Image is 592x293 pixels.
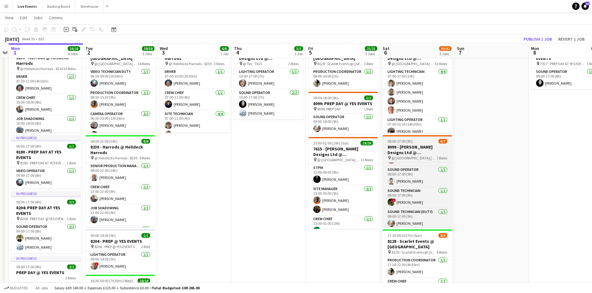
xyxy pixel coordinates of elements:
span: Wed [160,46,168,51]
a: Jobs [31,14,45,22]
span: 08:00-17:00 (9h) [388,139,413,144]
span: 8/8 [141,139,150,144]
app-card-role: Sound Technician1/108:00-17:00 (9h)![PERSON_NAME] [383,187,452,208]
a: Comms [46,14,65,22]
app-job-card: In progress09:00-17:00 (8h)2/28204: PREP DAY AT YES EVENTS 8204 - PREP DAT @ YES EVENTS1 RoleSoun... [11,191,81,253]
button: Publish 1 job [521,35,554,43]
app-card-role: Video Technician Duty1/106:30-09:00 (2h30m)[PERSON_NAME] [85,68,155,89]
span: Jobs [33,15,43,20]
span: 21/21 [365,46,377,51]
span: 11 Roles [360,158,373,162]
span: 5 [307,49,313,56]
span: 14 Roles [138,61,150,66]
span: Thu [234,46,242,51]
span: 39/42 [439,46,452,51]
app-card-role: Driver1/107:00-10:30 (3h30m)[PERSON_NAME] [160,68,229,89]
span: @ Helidecks Harrods - 8230 [169,61,212,66]
span: 09:00-17:00 (8h) [16,144,41,149]
div: 08:00-22:00 (14h)8/88230 - Harrods @ Helideck Harrods @ Helidecks Harrods - 82308 RolesSenior Pro... [85,135,155,227]
app-job-card: 09:00-14:00 (5h)1/18204 - PREP @ YES EVENTS 8204 - PREP @ YES EVENTS1 RoleLighting Operator1/109:... [85,229,155,272]
span: 13 Roles [435,61,447,66]
span: 16/16 [68,46,80,51]
div: Salary £69 140.00 + Expenses £125.00 + Subsistence £0.00 = [54,286,200,290]
span: 19/19 [360,141,373,145]
h3: 8230 - Harrods @ Helideck Harrods [11,55,81,66]
app-job-card: 15:00-01:00 (10h) (Sat)19/197615 - [PERSON_NAME] Designs Ltd @ [GEOGRAPHIC_DATA] @ [GEOGRAPHIC_DA... [308,137,378,229]
span: @ Helidecks Harrods - 8230 [20,66,63,71]
div: [DATE] [5,36,19,42]
span: 4 [233,49,242,56]
span: 18/18 [138,278,150,283]
span: 1 [10,49,20,56]
span: View [5,15,14,20]
span: 8 [530,49,539,56]
span: 7917 - PREP DAY AT YES EVENTS [540,61,587,66]
app-job-card: 07:00-06:00 (23h) (Sun)25/267615 - [PERSON_NAME] Designs Ltd @ [GEOGRAPHIC_DATA] @ [GEOGRAPHIC_DA... [383,41,452,133]
app-card-role: Sound Operator2/210:00-17:00 (7h)[PERSON_NAME][PERSON_NAME] [234,89,304,119]
span: @ Yes - 7615 [243,61,262,66]
span: 8128 - Scarlet Events @ [GEOGRAPHIC_DATA] [392,250,437,255]
span: 8/9 [438,233,447,238]
span: 2 Roles [288,61,299,66]
h3: 8180 - PREP DAY AT YES EVENTS [11,149,81,160]
app-job-card: 08:00-17:00 (9h)6/78099 - [PERSON_NAME] Designs Ltd @ [GEOGRAPHIC_DATA] @ [GEOGRAPHIC_DATA] [GEOG... [383,135,452,227]
a: View [2,14,16,22]
span: 3/3 [294,46,303,51]
button: Live Events [13,0,42,12]
h3: 8099 - [PERSON_NAME] Designs Ltd @ [GEOGRAPHIC_DATA] [383,144,452,155]
app-job-card: 08:00-10:00 (2h)1/18128 - Scarlet Events @ [GEOGRAPHIC_DATA] 8128 - Scarlet Events @ [GEOGRAPHIC_... [308,41,378,89]
app-card-role: Sound Technician (Duty)1/108:00-17:00 (9h)[PERSON_NAME] [383,208,452,229]
span: Week 35 [21,37,36,41]
span: 09:00-17:00 (8h) [16,200,41,204]
app-card-role: Sound Operator2/209:00-17:00 (8h)[PERSON_NAME][PERSON_NAME] [11,223,81,253]
app-job-card: 10:00-17:00 (7h)3/3PREP - 7615 - [PERSON_NAME] Designs Ltd @ [GEOGRAPHIC_DATA] @ Yes - 76152 Role... [234,41,304,119]
span: @ [GEOGRAPHIC_DATA] - 7615 [392,61,435,66]
span: 1/1 [67,144,76,149]
span: 8099: PREP DAY [317,107,341,111]
span: 2 Roles [65,276,76,280]
span: 1/1 [141,233,150,238]
a: Edit [17,14,30,22]
span: 1 Role [67,216,76,221]
div: BST [39,37,45,41]
app-card-role: Production Coordinator1/108:00-10:00 (2h)[PERSON_NAME] [308,68,378,89]
span: 17:30-00:30 (7h) (Sun) [388,233,422,238]
app-job-card: In progress09:00-17:00 (8h)1/18180 - PREP DAY AT YES EVENTS 8180 - PREP DAY AT YES EVENTS1 RoleVi... [11,135,81,189]
button: Booking Board [42,0,76,12]
span: 09:00-14:00 (5h) [90,233,116,238]
span: 7 [456,49,464,56]
app-card-role: Lighting Technician4/407:00-17:00 (10h)[PERSON_NAME][PERSON_NAME][PERSON_NAME][PERSON_NAME] [383,68,452,116]
span: 3 [159,49,168,56]
div: 09:00-18:00 (9h)1/18099: PREP DAY @ YES EVENTS 8099: PREP DAY1 RoleSound Operator1/109:00-18:00 (... [308,92,378,135]
span: 2/2 [67,264,76,269]
app-card-role: Site Technician4/407:00-11:00 (4h)[PERSON_NAME][PERSON_NAME] [160,110,229,158]
span: @ Helidecks Harrods - 8230 [94,156,137,160]
app-card-role: Crew Chief1/115:00-01:00 (10h)[PERSON_NAME] [308,215,378,237]
div: 3 Jobs [439,51,451,56]
div: 5 Jobs [142,51,154,56]
button: Budgeted [3,285,29,291]
span: 08:00-22:00 (14h) [90,139,117,144]
span: 8180 - PREP DAY AT YES EVENTS [20,161,67,165]
span: @ [GEOGRAPHIC_DATA] - 7615 [317,158,360,162]
app-card-role: Senior Production Manager1/108:00-22:00 (14h)[PERSON_NAME] [85,162,155,184]
div: 4 Jobs [68,51,80,56]
span: 1 Role [141,244,150,249]
div: 1 Job [295,51,303,56]
a: 13 [581,2,589,10]
span: Mon [11,46,20,51]
span: Mon [531,46,539,51]
span: Fri [308,46,313,51]
span: 09:00-17:00 (8h) [16,264,41,269]
h3: 8099: PREP DAY @ YES EVENTS [308,101,378,106]
app-card-role: Crew Chief1/113:00-22:00 (9h)[PERSON_NAME] [85,184,155,205]
div: In progress07:30-18:00 (10h30m)11/118230 - Harrods @ Helideck Harrods @ Helidecks Harrods - 82301... [11,41,81,133]
h3: 8230 - Harrods @ Helideck Harrods [85,144,155,155]
span: 8204 - PREP @ YES EVENTS [94,244,135,249]
h3: 8204 - PREP @ YES EVENTS [85,238,155,244]
span: 1 Role [67,161,76,165]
